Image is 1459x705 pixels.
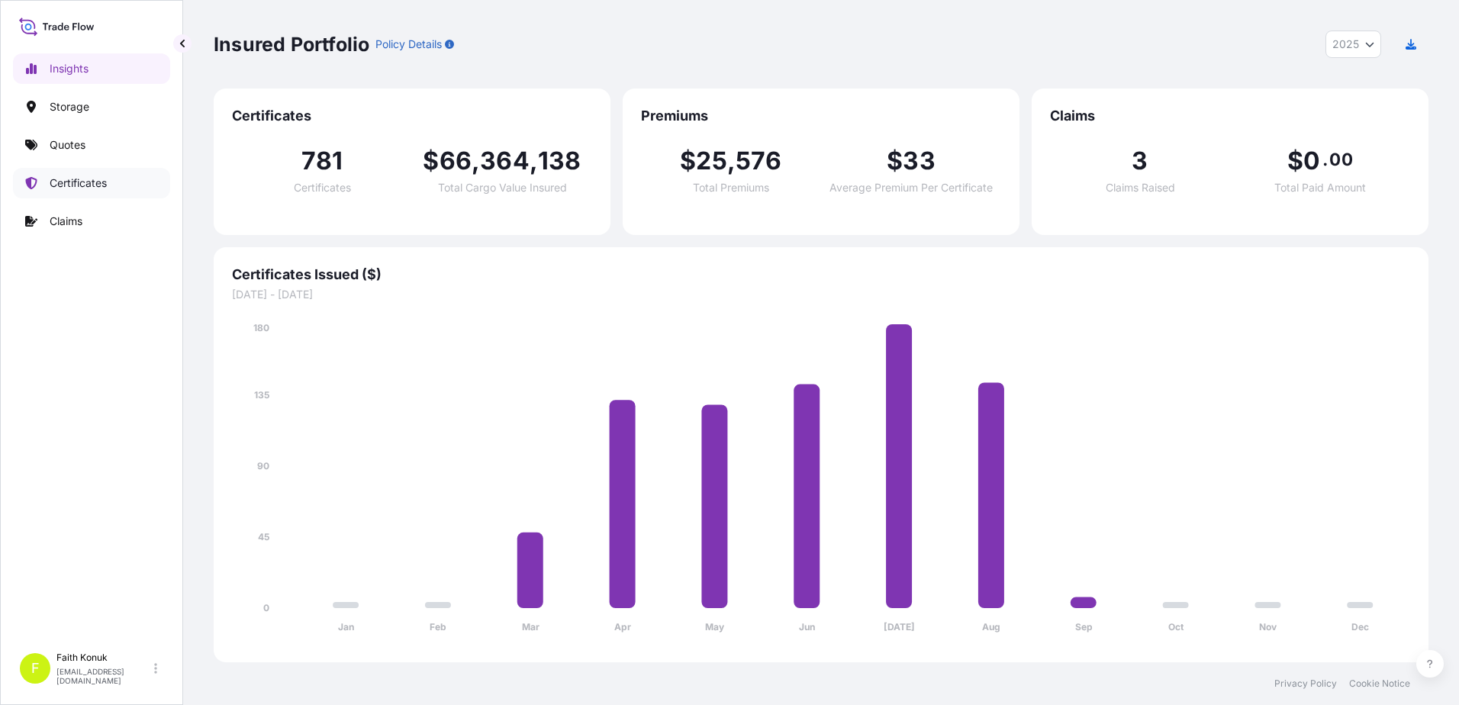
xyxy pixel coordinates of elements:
[1322,153,1328,166] span: .
[31,661,40,676] span: F
[253,322,269,333] tspan: 180
[1075,621,1093,633] tspan: Sep
[263,602,269,613] tspan: 0
[50,99,89,114] p: Storage
[232,107,592,125] span: Certificates
[438,182,567,193] span: Total Cargo Value Insured
[799,621,815,633] tspan: Jun
[1259,621,1277,633] tspan: Nov
[440,149,472,173] span: 66
[13,206,170,237] a: Claims
[1329,153,1352,166] span: 00
[13,53,170,84] a: Insights
[301,149,343,173] span: 781
[727,149,736,173] span: ,
[1332,37,1359,52] span: 2025
[50,175,107,191] p: Certificates
[375,37,442,52] p: Policy Details
[522,621,539,633] tspan: Mar
[254,389,269,401] tspan: 135
[1349,678,1410,690] a: Cookie Notice
[338,621,354,633] tspan: Jan
[982,621,1000,633] tspan: Aug
[50,61,89,76] p: Insights
[538,149,581,173] span: 138
[705,621,725,633] tspan: May
[887,149,903,173] span: $
[423,149,439,173] span: $
[884,621,915,633] tspan: [DATE]
[829,182,993,193] span: Average Premium Per Certificate
[696,149,726,173] span: 25
[1351,621,1369,633] tspan: Dec
[472,149,480,173] span: ,
[1325,31,1381,58] button: Year Selector
[614,621,631,633] tspan: Apr
[641,107,1001,125] span: Premiums
[1274,182,1366,193] span: Total Paid Amount
[736,149,782,173] span: 576
[530,149,538,173] span: ,
[693,182,769,193] span: Total Premiums
[1168,621,1184,633] tspan: Oct
[903,149,935,173] span: 33
[232,266,1410,284] span: Certificates Issued ($)
[56,667,151,685] p: [EMAIL_ADDRESS][DOMAIN_NAME]
[257,460,269,472] tspan: 90
[50,214,82,229] p: Claims
[1287,149,1303,173] span: $
[1132,149,1148,173] span: 3
[214,32,369,56] p: Insured Portfolio
[13,92,170,122] a: Storage
[294,182,351,193] span: Certificates
[680,149,696,173] span: $
[232,287,1410,302] span: [DATE] - [DATE]
[1274,678,1337,690] a: Privacy Policy
[430,621,446,633] tspan: Feb
[258,531,269,542] tspan: 45
[56,652,151,664] p: Faith Konuk
[1303,149,1320,173] span: 0
[13,130,170,160] a: Quotes
[1106,182,1175,193] span: Claims Raised
[50,137,85,153] p: Quotes
[1050,107,1410,125] span: Claims
[480,149,530,173] span: 364
[13,168,170,198] a: Certificates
